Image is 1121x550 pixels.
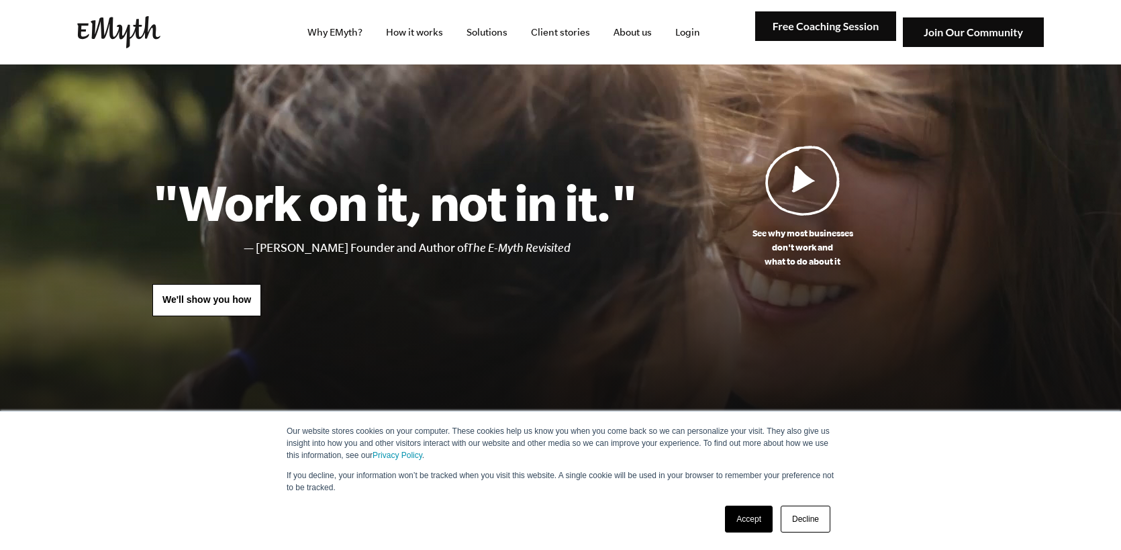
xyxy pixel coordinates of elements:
img: EMyth [77,16,160,48]
a: Accept [725,506,773,533]
p: If you decline, your information won’t be tracked when you visit this website. A single cookie wi... [287,469,834,494]
img: Join Our Community [903,17,1044,48]
i: The E-Myth Revisited [467,241,571,255]
a: Privacy Policy [373,451,422,460]
p: Our website stores cookies on your computer. These cookies help us know you when you come back so... [287,425,834,461]
img: Free Coaching Session [755,11,896,42]
a: See why most businessesdon't work andwhat to do about it [636,145,969,269]
span: We'll show you how [162,294,251,305]
img: Play Video [765,145,840,216]
p: See why most businesses don't work and what to do about it [636,226,969,269]
a: Decline [781,506,830,533]
a: We'll show you how [152,284,261,316]
li: [PERSON_NAME] Founder and Author of [256,238,636,258]
h1: "Work on it, not in it." [152,173,636,232]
